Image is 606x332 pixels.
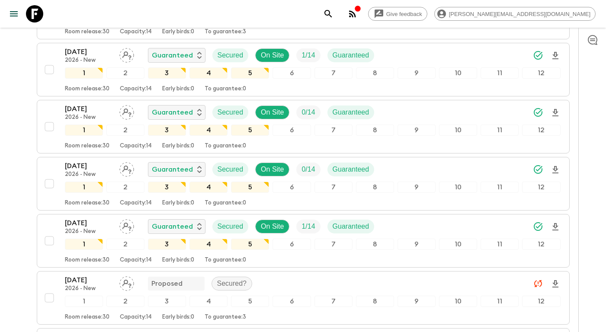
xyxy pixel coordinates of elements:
div: 2 [106,296,144,307]
button: menu [5,5,22,22]
p: 1 / 14 [301,50,315,61]
div: 4 [189,296,228,307]
svg: Download Onboarding [550,279,561,289]
p: Guaranteed [152,50,193,61]
p: To guarantee: 0 [205,86,246,93]
span: Assign pack leader [119,165,134,172]
div: 3 [148,239,186,250]
button: [DATE]2026 - NewAssign pack leaderProposedSecured?123456789101112Room release:30Capacity:14Early ... [37,271,570,325]
p: Guaranteed [333,50,369,61]
p: Room release: 30 [65,200,109,207]
p: Room release: 30 [65,29,109,35]
div: 4 [189,67,228,79]
p: [DATE] [65,47,112,57]
svg: Download Onboarding [550,51,561,61]
p: Secured [218,50,244,61]
div: 9 [398,239,436,250]
div: 7 [314,296,353,307]
p: [DATE] [65,161,112,171]
div: On Site [255,105,289,119]
div: 2 [106,67,144,79]
div: 11 [481,296,519,307]
div: 10 [439,239,477,250]
div: 3 [148,296,186,307]
span: Assign pack leader [119,279,134,286]
div: 9 [398,296,436,307]
p: Capacity: 14 [120,29,152,35]
div: Trip Fill [296,48,320,62]
p: Guaranteed [152,107,193,118]
p: Room release: 30 [65,314,109,321]
div: 12 [522,296,560,307]
div: 10 [439,296,477,307]
span: [PERSON_NAME][EMAIL_ADDRESS][DOMAIN_NAME] [444,11,595,17]
div: 12 [522,182,560,193]
p: Capacity: 14 [120,314,152,321]
p: [DATE] [65,218,112,228]
svg: Synced Successfully [533,221,543,232]
div: 6 [273,124,311,136]
span: Assign pack leader [119,108,134,115]
div: 7 [314,182,353,193]
p: Room release: 30 [65,143,109,150]
div: 1 [65,239,103,250]
p: To guarantee: 0 [205,257,246,264]
p: 2026 - New [65,57,112,64]
div: 1 [65,296,103,307]
div: Secured [212,48,249,62]
div: 11 [481,239,519,250]
div: 7 [314,67,353,79]
p: Secured? [217,278,247,289]
button: [DATE]2026 - NewAssign pack leaderGuaranteedSecuredOn SiteTrip FillGuaranteed123456789101112Room ... [37,100,570,153]
p: [DATE] [65,275,112,285]
div: 10 [439,67,477,79]
p: Guaranteed [333,164,369,175]
span: Assign pack leader [119,51,134,57]
p: 2026 - New [65,114,112,121]
div: 11 [481,124,519,136]
p: 2026 - New [65,285,112,292]
div: 5 [231,296,269,307]
p: On Site [261,50,284,61]
div: 9 [398,124,436,136]
svg: Download Onboarding [550,222,561,232]
svg: Unable to sync - Check prices and secured [533,278,543,289]
div: 2 [106,239,144,250]
div: 6 [273,67,311,79]
div: 8 [356,67,394,79]
div: 5 [231,182,269,193]
p: 2026 - New [65,228,112,235]
div: 1 [65,182,103,193]
div: 8 [356,296,394,307]
svg: Synced Successfully [533,164,543,175]
div: On Site [255,220,289,233]
div: 7 [314,124,353,136]
div: 6 [273,296,311,307]
div: 1 [65,67,103,79]
div: 1 [65,124,103,136]
p: Room release: 30 [65,257,109,264]
p: Early birds: 0 [162,257,194,264]
div: 7 [314,239,353,250]
p: Early birds: 0 [162,86,194,93]
div: Trip Fill [296,163,320,176]
div: 4 [189,239,228,250]
button: [DATE]2026 - NewAssign pack leaderGuaranteedSecuredOn SiteTrip FillGuaranteed123456789101112Room ... [37,43,570,96]
p: Early birds: 0 [162,143,194,150]
p: To guarantee: 3 [205,314,246,321]
div: 6 [273,239,311,250]
div: 3 [148,67,186,79]
button: [DATE]2026 - NewAssign pack leaderGuaranteedSecuredOn SiteTrip FillGuaranteed123456789101112Room ... [37,157,570,211]
span: Assign pack leader [119,222,134,229]
div: 12 [522,124,560,136]
div: 11 [481,67,519,79]
div: Trip Fill [296,105,320,119]
div: 9 [398,67,436,79]
div: Secured? [212,277,253,290]
p: Proposed [151,278,183,289]
div: 9 [398,182,436,193]
div: 3 [148,124,186,136]
p: 2026 - New [65,171,112,178]
div: 6 [273,182,311,193]
a: Give feedback [368,7,427,21]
